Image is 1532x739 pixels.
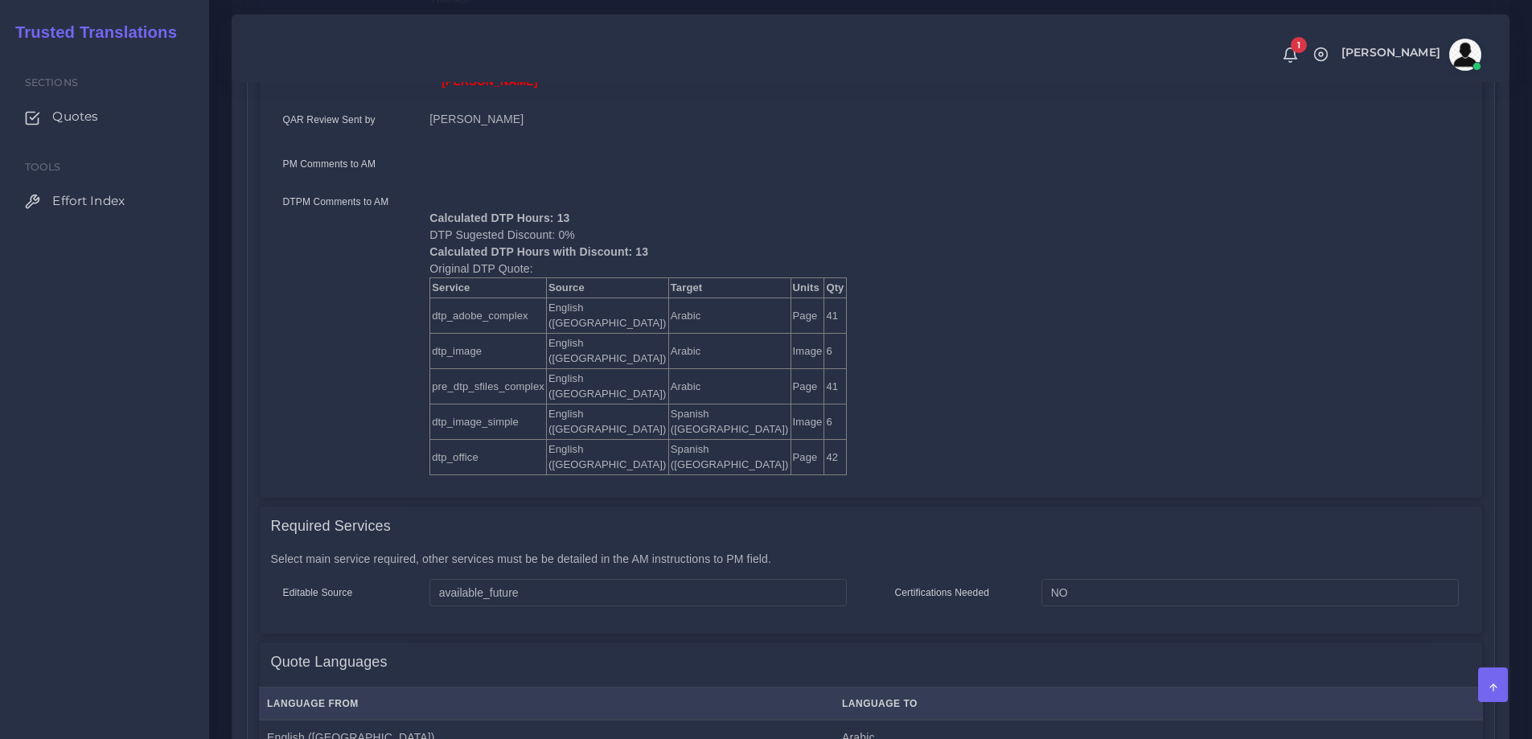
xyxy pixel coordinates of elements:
td: Arabic [668,298,791,333]
td: Image [791,333,824,368]
td: English ([GEOGRAPHIC_DATA]) [546,368,668,404]
td: 41 [824,368,846,404]
span: Tools [25,161,61,173]
p: Select main service required, other services must be be detailed in the AM instructions to PM field. [271,551,1471,568]
label: Certifications Needed [895,585,990,600]
td: 41 [824,298,846,333]
span: [PERSON_NAME] [1341,47,1440,58]
label: PM Comments to AM [283,157,376,171]
td: 6 [824,333,846,368]
a: Quotes [12,100,197,133]
td: English ([GEOGRAPHIC_DATA]) [546,333,668,368]
td: dtp_image [430,333,547,368]
td: English ([GEOGRAPHIC_DATA]) [546,439,668,474]
a: [PERSON_NAME]avatar [1333,39,1487,71]
th: Service [430,278,547,298]
td: Page [791,368,824,404]
td: Arabic [668,333,791,368]
td: English ([GEOGRAPHIC_DATA]) [546,298,668,333]
th: Language To [834,688,1421,721]
h2: Trusted Translations [4,23,177,42]
td: English ([GEOGRAPHIC_DATA]) [546,404,668,439]
b: Calculated DTP Hours: 13 [429,211,569,224]
p: [PERSON_NAME] [429,111,846,128]
b: Calculated DTP Hours with Discount: 13 [429,245,648,258]
td: dtp_office [430,439,547,474]
span: Quotes [52,108,98,125]
th: Source [546,278,668,298]
h4: Quote Languages [271,654,388,671]
span: Sections [25,76,78,88]
td: Page [791,298,824,333]
label: QAR Review Sent by [283,113,376,127]
th: Target [668,278,791,298]
th: Language From [259,688,834,721]
td: pre_dtp_sfiles_complex [430,368,547,404]
label: Editable Source [283,585,353,600]
td: Spanish ([GEOGRAPHIC_DATA]) [668,439,791,474]
h4: Required Services [271,518,391,536]
div: DTP Sugested Discount: 0% Original DTP Quote: [417,193,858,475]
td: Image [791,404,824,439]
td: 6 [824,404,846,439]
label: DTPM Comments to AM [283,195,389,209]
th: Qty [824,278,846,298]
a: Effort Index [12,184,197,218]
td: Arabic [668,368,791,404]
a: Trusted Translations [4,19,177,46]
a: 1 [1276,46,1304,64]
span: 1 [1291,37,1307,53]
span: Effort Index [52,192,125,210]
th: Units [791,278,824,298]
td: 42 [824,439,846,474]
td: Page [791,439,824,474]
td: dtp_adobe_complex [430,298,547,333]
td: Spanish ([GEOGRAPHIC_DATA]) [668,404,791,439]
img: avatar [1449,39,1481,71]
td: dtp_image_simple [430,404,547,439]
